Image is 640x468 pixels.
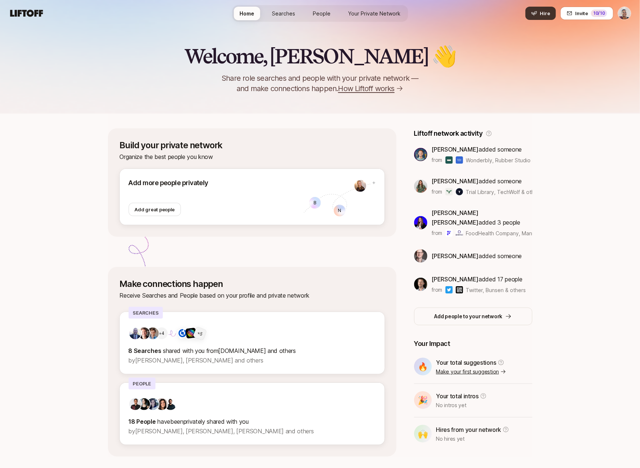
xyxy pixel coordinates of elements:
span: [PERSON_NAME] [432,177,479,185]
p: from [432,156,443,164]
p: B [314,200,316,205]
span: Trial Library, TechWolf & others [466,188,532,196]
p: No intros yet [436,401,487,410]
img: Trial Library [445,188,453,195]
img: 3263d9e2_344a_4053_b33f_6d0678704667.jpg [147,327,159,339]
a: Home [234,7,260,20]
p: added someone [432,176,532,186]
span: [PERSON_NAME] [432,275,479,283]
span: Wonderbly, Rubber Studio & others [466,157,553,163]
p: privately shared with you [129,417,376,426]
p: Receive Searches and People based on your profile and private network [120,291,385,300]
button: Add people to your network [414,308,532,325]
img: 539a6eb7_bc0e_4fa2_8ad9_ee091919e8d1.jpg [138,398,150,410]
img: Wonderbly [445,156,453,164]
p: added someone [432,145,532,154]
p: Searches [129,307,163,319]
p: Your total suggestions [436,358,496,367]
strong: 18 People [129,418,156,425]
img: 71d7b91d_d7cb_43b4_a7ea_a9b2f2cc6e03.jpg [156,398,168,410]
p: People [129,378,155,389]
p: Share role searches and people with your private network — and make connections happen. [210,73,431,94]
div: + 5 [196,329,203,337]
img: Rubber Studio [456,156,463,164]
a: How Liftoff works [338,83,403,94]
span: have been [157,418,183,425]
span: Searches [272,10,295,17]
p: Your Impact [414,339,532,349]
p: Build your private network [120,140,385,150]
strong: 8 Searches [129,347,161,354]
button: Add great people [129,203,181,216]
button: Hire [525,7,556,20]
img: Yarn [185,327,196,339]
img: Courtyard.io [176,326,189,339]
img: 023d175b_c578_411c_8928_0e969cf2b4b8.jfif [414,278,427,291]
img: 891135f0_4162_4ff7_9523_6dcedf045379.jpg [414,216,427,229]
span: FoodHealth Company, Manifold & others [466,230,565,236]
img: 1745895960170 [354,180,366,192]
p: added 17 people [432,274,526,284]
img: 25784b18_f9aa_41da_a901_88177dc33b85.jpg [414,180,427,193]
p: N [338,208,341,213]
p: from [432,285,443,294]
img: Manifold [456,229,463,237]
a: Searches [266,7,301,20]
p: +4 [159,330,164,337]
span: [PERSON_NAME] [PERSON_NAME] [432,209,479,226]
img: ACg8ocKfD4J6FzG9_HAYQ9B8sLvPSEBLQEDmbHTY_vjoi9sRmV9s2RKt=s160-c [129,398,141,410]
img: Janelle Bradley [618,7,631,20]
span: shared with you from [DOMAIN_NAME] and others [163,347,296,354]
p: added someone [432,251,522,261]
img: 38265413_5a66_4abc_b3e5_8d96d609e730.jpg [414,249,427,263]
a: People [307,7,336,20]
img: 4d3f25dc_1c10_4b5f_84e3_798d87d317b3.jpg [129,327,141,339]
span: Twitter, Bunsen & others [466,286,526,294]
span: Home [239,10,254,17]
p: Liftoff network activity [414,128,483,139]
img: FoodHealth Company [445,229,453,237]
div: 🙌 [414,425,432,443]
span: [PERSON_NAME] [432,252,479,260]
img: f3789128_d726_40af_ba80_c488df0e0488.jpg [147,398,159,410]
img: Bunsen [456,286,463,294]
p: No hires yet [436,434,510,443]
p: Hires from your network [436,425,501,434]
p: Make connections happen [120,279,385,289]
img: f1eb22b6_d817_4b85_942c_72e53b20fa75.jpg [414,148,427,161]
span: People [313,10,331,17]
img: Twitter [445,286,453,294]
img: 8cb3e434_9646_4a7a_9a3b_672daafcbcea.jpg [138,327,150,339]
p: Add more people privately [129,178,304,188]
p: Organize the best people you know [120,152,385,162]
button: Invite10/10 [560,7,613,20]
span: by [PERSON_NAME], [PERSON_NAME], [PERSON_NAME] and others [129,427,314,435]
a: Make your first suggestion [436,367,507,376]
h2: Welcome, [PERSON_NAME] 👋 [184,45,456,67]
span: Your Private Network [348,10,401,17]
p: Add people to your network [434,312,503,321]
span: [PERSON_NAME] [432,146,479,153]
p: from [432,229,443,238]
img: TechWolf [456,188,463,195]
p: by [PERSON_NAME], [PERSON_NAME] and others [129,356,376,365]
span: How Liftoff works [338,83,395,94]
img: ACg8ocIkDTL3-aTJPCC6zF-UTLIXBF4K0l6XE8Bv4u6zd-KODelM=s160-c [165,398,176,410]
p: Your total intros [436,391,479,401]
span: Hire [540,10,550,17]
div: 10 /10 [591,10,607,17]
span: Invite [576,10,588,17]
p: added 3 people [432,208,532,227]
p: from [432,187,443,196]
div: 🎉 [414,391,432,409]
a: Your Private Network [342,7,406,20]
div: 🔥 [414,358,432,375]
